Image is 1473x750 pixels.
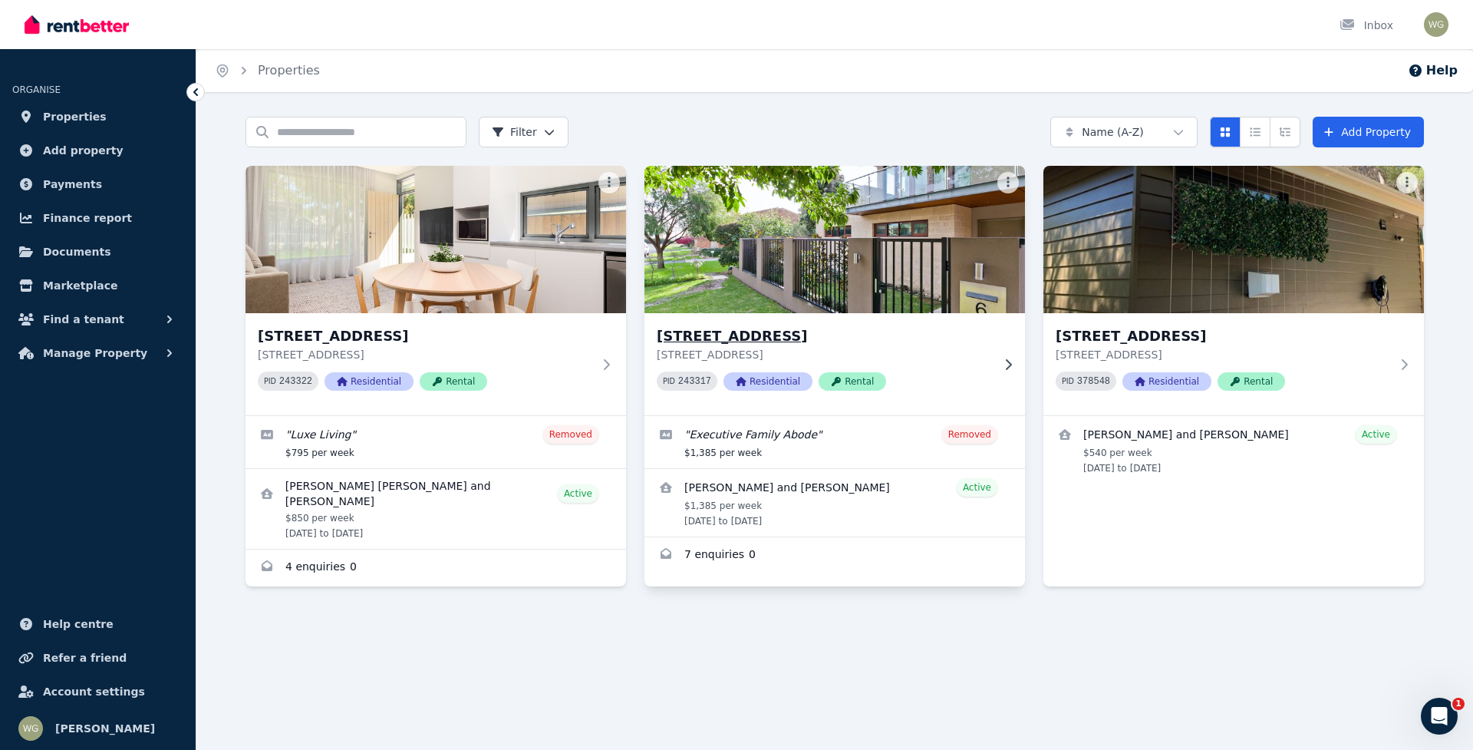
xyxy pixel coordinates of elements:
span: Residential [1122,372,1211,391]
a: Help centre [12,609,183,639]
a: Enquiries for 4 Garland Road, Dalkeith [245,550,626,586]
p: [STREET_ADDRESS] [258,347,592,362]
span: Rental [819,372,886,391]
nav: Breadcrumb [196,49,338,92]
span: Account settings [43,682,145,701]
img: 6 Greenock Avenue, Como [635,162,1035,317]
span: Properties [43,107,107,126]
code: 243322 [279,376,312,387]
a: View details for Jamie and Hannah Wilkinson [644,469,1025,537]
button: Compact list view [1240,117,1270,147]
span: Marketplace [43,276,117,295]
a: Documents [12,236,183,267]
small: PID [264,377,276,385]
span: Help centre [43,615,114,633]
span: 1 [1452,698,1465,710]
a: Marketplace [12,270,183,301]
button: More options [1396,172,1418,193]
span: Finance report [43,209,132,227]
span: [PERSON_NAME] [55,719,155,738]
p: [STREET_ADDRESS] [657,347,991,362]
button: Card view [1210,117,1241,147]
span: Filter [492,124,537,140]
code: 378548 [1077,376,1110,387]
small: PID [1062,377,1074,385]
span: Residential [325,372,414,391]
h3: [STREET_ADDRESS] [258,325,592,347]
small: PID [663,377,675,385]
span: Payments [43,175,102,193]
a: Enquiries for 6 Greenock Avenue, Como [644,537,1025,574]
a: Edit listing: Luxe Living [245,416,626,468]
div: Inbox [1340,18,1393,33]
span: Manage Property [43,344,147,362]
button: Expanded list view [1270,117,1300,147]
a: Finance report [12,203,183,233]
p: [STREET_ADDRESS] [1056,347,1390,362]
a: Edit listing: Executive Family Abode [644,416,1025,468]
button: More options [598,172,620,193]
a: View details for Annalisa Danieli and Carlo Cuscito [1043,416,1424,484]
span: Find a tenant [43,310,124,329]
button: Name (A-Z) [1050,117,1198,147]
img: warwick gray [18,716,43,741]
a: Properties [258,63,320,78]
a: Add Property [1313,117,1424,147]
h3: [STREET_ADDRESS] [1056,325,1390,347]
a: Account settings [12,676,183,707]
button: More options [997,172,1019,193]
button: Filter [479,117,568,147]
img: warwick gray [1424,12,1448,37]
a: Properties [12,101,183,132]
code: 243317 [678,376,711,387]
span: ORGANISE [12,84,61,95]
button: Find a tenant [12,304,183,335]
iframe: Intercom live chat [1421,698,1458,735]
a: 4 Garland Road, Dalkeith[STREET_ADDRESS][STREET_ADDRESS]PID 243322ResidentialRental [245,166,626,415]
span: Rental [420,372,487,391]
a: Refer a friend [12,643,183,673]
span: Rental [1218,372,1285,391]
span: Name (A-Z) [1082,124,1144,140]
button: Manage Property [12,338,183,368]
button: Help [1408,61,1458,80]
a: 19 Freycinet Way, Gnarabup[STREET_ADDRESS][STREET_ADDRESS]PID 378548ResidentialRental [1043,166,1424,415]
a: Add property [12,135,183,166]
span: Refer a friend [43,649,127,667]
span: Add property [43,141,124,160]
span: Residential [723,372,812,391]
div: View options [1210,117,1300,147]
img: 19 Freycinet Way, Gnarabup [1043,166,1424,313]
span: Documents [43,243,111,261]
h3: [STREET_ADDRESS] [657,325,991,347]
a: View details for Alexander Tom Hoppe and Lisa Maria Seufer [245,469,626,549]
a: Payments [12,169,183,200]
img: RentBetter [25,13,129,36]
img: 4 Garland Road, Dalkeith [245,166,626,313]
a: 6 Greenock Avenue, Como[STREET_ADDRESS][STREET_ADDRESS]PID 243317ResidentialRental [644,166,1025,415]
